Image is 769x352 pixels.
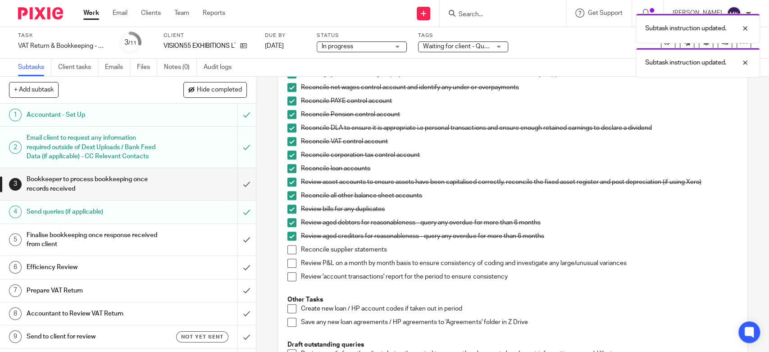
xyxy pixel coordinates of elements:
[9,284,22,297] div: 7
[301,259,737,268] p: Review P&L on a month by month basis to ensure consistency of coding and investigate any large/un...
[18,41,108,50] div: VAT Return & Bookkeeping - Quarterly - [DATE] - [DATE]
[9,141,22,154] div: 2
[197,87,242,94] span: Hide completed
[27,307,161,320] h1: Accountant to Review VAT Return
[301,110,737,119] p: Reconcile Pension control account
[301,83,737,92] p: Reconcile net wages control account and identify any under or overpayments
[265,32,305,39] label: Due by
[137,59,157,76] a: Files
[27,330,161,343] h1: Send to client for review
[322,43,353,50] span: In progress
[105,59,130,76] a: Emails
[113,9,127,18] a: Email
[27,261,161,274] h1: Efficiency Review
[265,43,284,49] span: [DATE]
[18,41,108,50] div: VAT Return &amp; Bookkeeping - Quarterly - May - July, 2025
[204,59,238,76] a: Audit logs
[301,245,737,254] p: Reconcile supplier statements
[301,164,737,173] p: Reconcile loan accounts
[301,205,737,214] p: Review bills for any duplicates
[645,24,726,33] p: Subtask instruction updated.
[317,32,407,39] label: Status
[645,58,726,67] p: Subtask instruction updated.
[301,96,737,105] p: Reconcile PAYE control account
[27,173,161,196] h1: Bookkeeper to process bookkeeping once records received
[301,178,737,187] p: Review asset accounts to ensure assets have been capitalised correctly, reconcile the fixed asset...
[181,333,223,341] span: Not yet sent
[124,37,137,48] div: 3
[9,109,22,121] div: 1
[18,7,63,19] img: Pixie
[301,232,737,241] p: Review aged creditors for reasonableness - query any overdue for more than 6 months
[27,205,161,219] h1: Send queries (if applicable)
[18,32,108,39] label: Task
[27,284,161,297] h1: Prepare VAT Return
[203,9,225,18] a: Reports
[727,6,741,21] img: svg%3E
[287,297,323,303] strong: Other Tasks
[301,304,737,313] p: Create new loan / HP account codes if taken out in period
[9,233,22,246] div: 5
[164,59,197,76] a: Notes (0)
[128,41,137,46] small: /11
[301,123,737,133] p: Reconcile DLA to ensure it is appropriate i.e personal transactions and ensure enough retained ea...
[141,9,161,18] a: Clients
[83,9,99,18] a: Work
[9,261,22,274] div: 6
[18,59,51,76] a: Subtasks
[58,59,98,76] a: Client tasks
[9,330,22,343] div: 9
[183,82,247,97] button: Hide completed
[27,131,161,163] h1: Email client to request any information required outside of Dext Uploads / Bank Feed Data (if app...
[287,342,364,348] strong: Draft outstanding queries
[301,318,737,327] p: Save any new loan agreements / HP agreements to 'Agreements' folder in Z Drive
[9,206,22,218] div: 4
[301,137,737,146] p: Reconcile VAT control account
[9,82,59,97] button: + Add subtask
[301,272,737,281] p: Review 'account transactions' report for the period to ensure consistency
[27,229,161,251] h1: Finalise bookkeeping once response received from client
[301,218,737,227] p: Review aged debtors for reasonableness - query any overdue for more than 6 months
[301,191,737,200] p: Reconcile all other balance sheet accounts
[164,41,236,50] p: VISION55 EXHIBITIONS LTD
[174,9,189,18] a: Team
[9,178,22,191] div: 3
[9,307,22,320] div: 8
[164,32,254,39] label: Client
[27,108,161,122] h1: Accountant - Set Up
[301,151,737,160] p: Reconcile corporation tax control account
